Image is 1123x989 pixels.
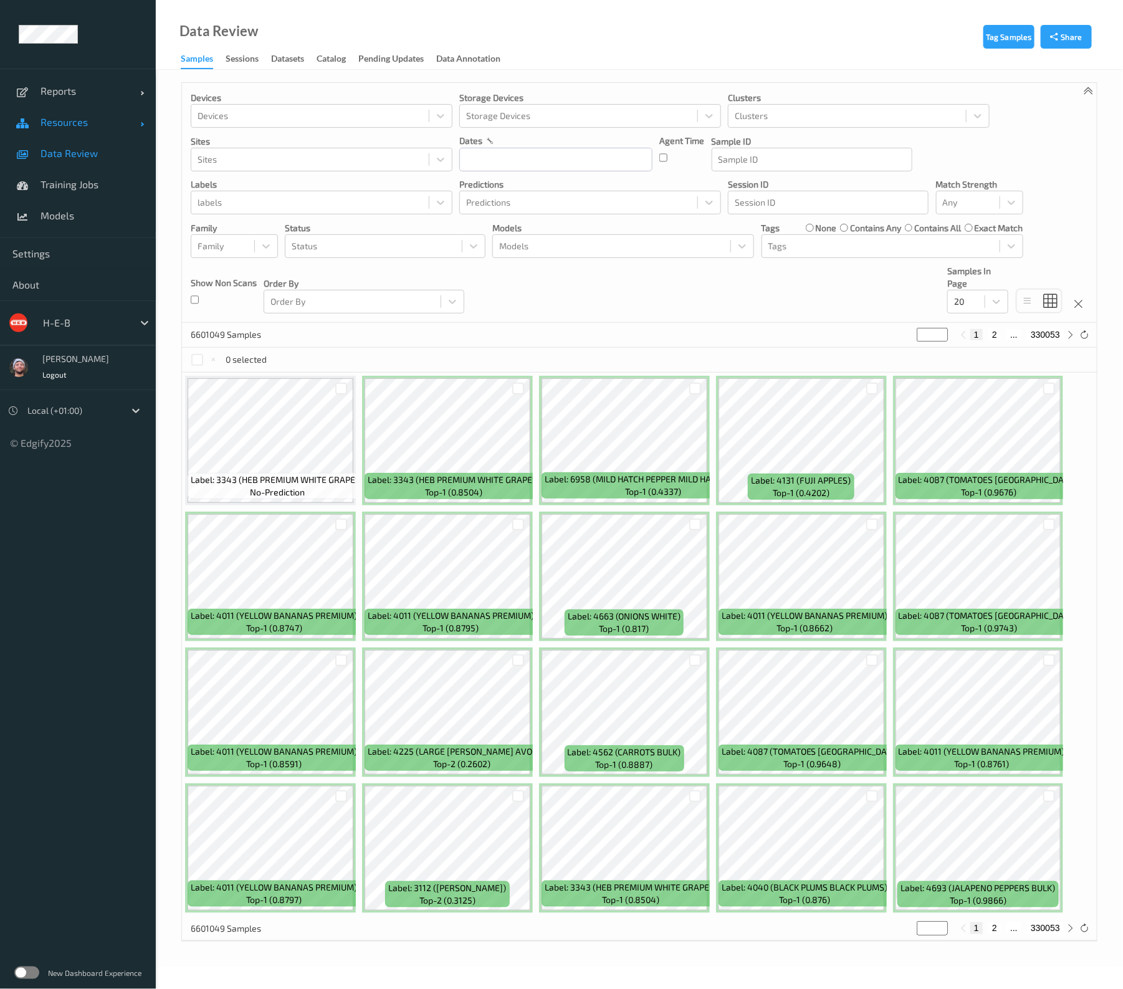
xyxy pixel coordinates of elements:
[545,881,717,894] span: Label: 3343 (HEB PREMIUM WHITE GRAPES)
[250,486,305,499] span: no-prediction
[368,745,557,758] span: Label: 4225 (LARGE [PERSON_NAME] AVOCADO)
[368,474,540,486] span: Label: 3343 (HEB PREMIUM WHITE GRAPES)
[762,222,780,234] p: Tags
[459,92,721,104] p: Storage Devices
[777,622,833,634] span: top-1 (0.8662)
[436,52,500,68] div: Data Annotation
[914,222,961,234] label: contains all
[773,487,829,499] span: top-1 (0.4202)
[625,485,681,498] span: top-1 (0.4337)
[246,622,302,634] span: top-1 (0.8747)
[947,265,1008,290] p: Samples In Page
[419,894,475,907] span: top-2 (0.3125)
[191,178,452,191] p: labels
[1027,329,1064,340] button: 330053
[816,222,837,234] label: none
[436,50,513,68] a: Data Annotation
[899,474,1080,486] span: Label: 4087 (TOMATOES [GEOGRAPHIC_DATA])
[600,623,649,635] span: top-1 (0.817)
[271,52,304,68] div: Datasets
[264,277,464,290] p: Order By
[988,922,1001,934] button: 2
[568,746,681,758] span: Label: 4562 (CARROTS BULK)
[246,894,302,906] span: top-1 (0.8797)
[368,609,534,622] span: Label: 4011 (YELLOW BANANAS PREMIUM)
[596,758,653,771] span: top-1 (0.8887)
[779,894,830,906] span: top-1 (0.876)
[954,758,1009,770] span: top-1 (0.8761)
[712,135,912,148] p: Sample ID
[226,52,259,68] div: Sessions
[602,894,659,906] span: top-1 (0.8504)
[285,222,485,234] p: Status
[492,222,754,234] p: Models
[191,474,363,486] span: Label: 3343 (HEB PREMIUM WHITE GRAPES)
[191,277,257,289] p: Show Non Scans
[722,609,888,622] span: Label: 4011 (YELLOW BANANAS PREMIUM)
[1006,329,1021,340] button: ...
[226,50,271,68] a: Sessions
[271,50,317,68] a: Datasets
[568,610,681,623] span: Label: 4663 (ONIONS WHITE)
[961,622,1017,634] span: top-1 (0.9743)
[901,882,1056,894] span: Label: 4693 (JALAPENO PEPPERS BULK)
[191,92,452,104] p: Devices
[191,328,284,341] p: 6601049 Samples
[899,745,1065,758] span: Label: 4011 (YELLOW BANANAS PREMIUM)
[988,329,1001,340] button: 2
[358,52,424,68] div: Pending Updates
[191,135,452,148] p: Sites
[1027,922,1064,934] button: 330053
[317,52,346,68] div: Catalog
[728,92,990,104] p: Clusters
[226,353,267,366] p: 0 selected
[975,222,1023,234] label: exact match
[317,50,358,68] a: Catalog
[191,922,284,935] p: 6601049 Samples
[388,882,506,894] span: Label: 3112 ([PERSON_NAME])
[936,178,1023,191] p: Match Strength
[1006,922,1021,934] button: ...
[1041,25,1092,49] button: Share
[752,474,851,487] span: Label: 4131 (FUJI APPLES)
[191,881,357,894] span: Label: 4011 (YELLOW BANANAS PREMIUM)
[545,473,762,485] span: Label: 6958 (MILD HATCH PEPPER MILD HATCH PEPPER)
[246,758,302,770] span: top-1 (0.8591)
[423,622,479,634] span: top-1 (0.8795)
[899,609,1080,622] span: Label: 4087 (TOMATOES [GEOGRAPHIC_DATA])
[179,25,258,37] div: Data Review
[191,609,357,622] span: Label: 4011 (YELLOW BANANAS PREMIUM)
[434,758,491,770] span: top-2 (0.2602)
[181,52,213,69] div: Samples
[191,222,278,234] p: Family
[191,745,357,758] span: Label: 4011 (YELLOW BANANAS PREMIUM)
[459,178,721,191] p: Predictions
[358,50,436,68] a: Pending Updates
[722,881,888,894] span: Label: 4040 (BLACK PLUMS BLACK PLUMS)
[850,222,901,234] label: contains any
[722,745,903,758] span: Label: 4087 (TOMATOES [GEOGRAPHIC_DATA])
[962,486,1017,499] span: top-1 (0.9676)
[181,50,226,69] a: Samples
[426,486,483,499] span: top-1 (0.8504)
[728,178,929,191] p: Session ID
[950,894,1006,907] span: top-1 (0.9866)
[783,758,841,770] span: top-1 (0.9648)
[970,329,983,340] button: 1
[970,922,983,934] button: 1
[659,135,704,147] p: Agent Time
[983,25,1035,49] button: Tag Samples
[459,135,482,147] p: dates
